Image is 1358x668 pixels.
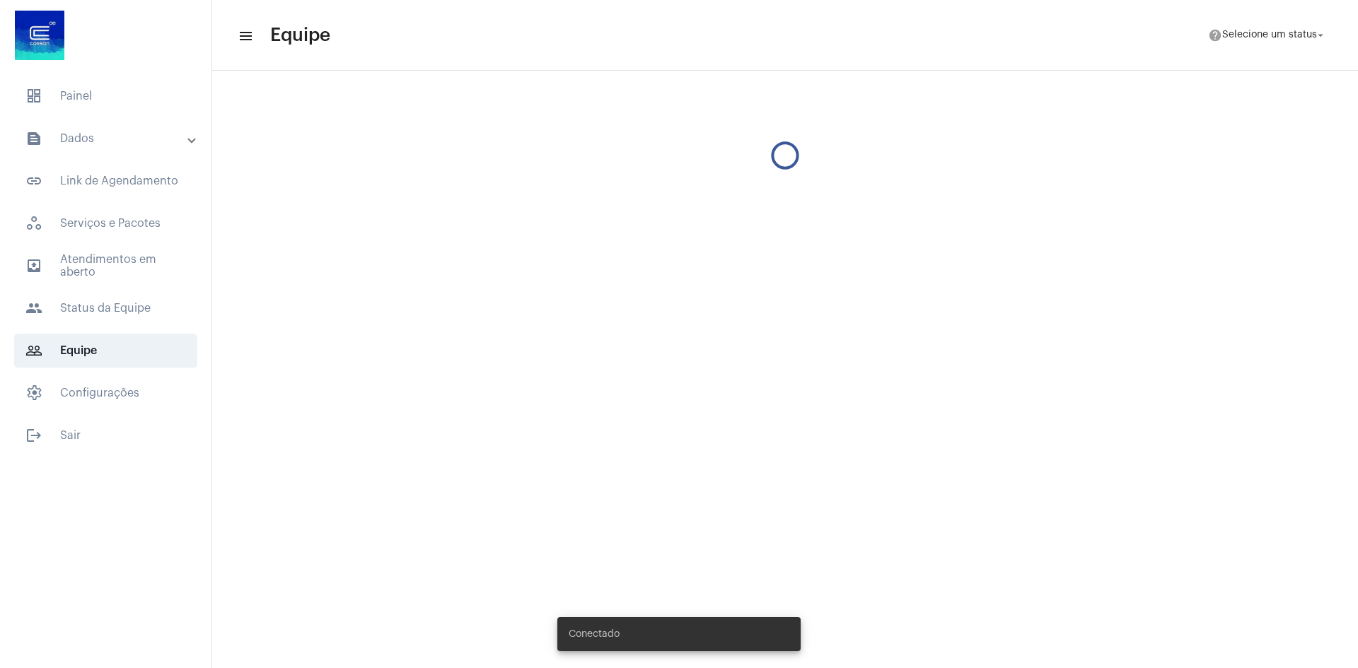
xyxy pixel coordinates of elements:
mat-icon: sidenav icon [25,300,42,317]
mat-icon: sidenav icon [25,130,42,147]
button: Selecione um status [1200,21,1335,49]
span: Equipe [270,24,330,47]
span: sidenav icon [25,88,42,105]
span: Selecione um status [1222,30,1317,40]
mat-icon: sidenav icon [25,257,42,274]
span: Conectado [569,627,620,641]
mat-expansion-panel-header: sidenav iconDados [8,122,211,156]
mat-icon: sidenav icon [25,172,42,189]
span: Sair [14,418,197,452]
mat-icon: help [1208,28,1222,42]
mat-icon: sidenav icon [238,28,252,45]
span: Painel [14,79,197,113]
span: Serviços e Pacotes [14,206,197,240]
span: Equipe [14,334,197,368]
img: d4669ae0-8c07-2337-4f67-34b0df7f5ae4.jpeg [11,7,68,64]
span: Configurações [14,376,197,410]
mat-icon: arrow_drop_down [1314,29,1327,42]
mat-icon: sidenav icon [25,427,42,444]
span: Link de Agendamento [14,164,197,198]
span: sidenav icon [25,385,42,402]
span: Atendimentos em aberto [14,249,197,283]
mat-icon: sidenav icon [25,342,42,359]
span: sidenav icon [25,215,42,232]
mat-panel-title: Dados [25,130,189,147]
span: Status da Equipe [14,291,197,325]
